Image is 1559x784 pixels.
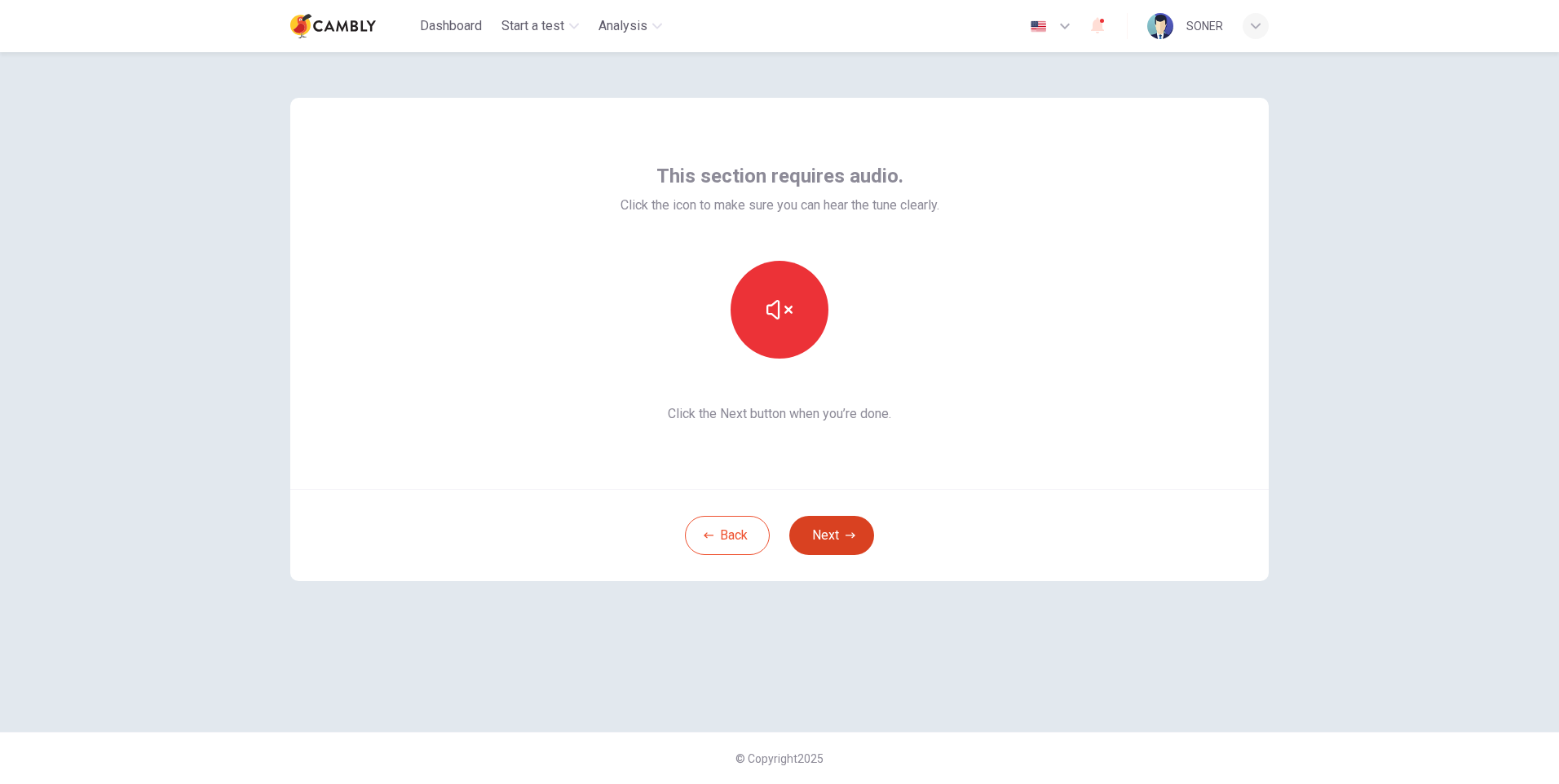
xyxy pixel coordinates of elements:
button: Start a test [495,11,585,41]
span: Dashboard [420,16,482,36]
div: SONER [1186,16,1223,36]
span: Click the Next button when you’re done. [621,404,939,424]
img: Cambly logo [290,10,376,42]
img: Profile picture [1147,13,1173,39]
img: en [1028,20,1049,33]
span: Start a test [501,16,564,36]
span: Click the icon to make sure you can hear the tune clearly. [621,196,939,215]
span: Analysis [598,16,647,36]
button: Back [685,516,770,555]
button: Analysis [592,11,669,41]
button: Next [789,516,874,555]
span: © Copyright 2025 [735,752,824,765]
a: Cambly logo [290,10,413,42]
span: This section requires audio. [656,163,903,189]
button: Dashboard [413,11,488,41]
